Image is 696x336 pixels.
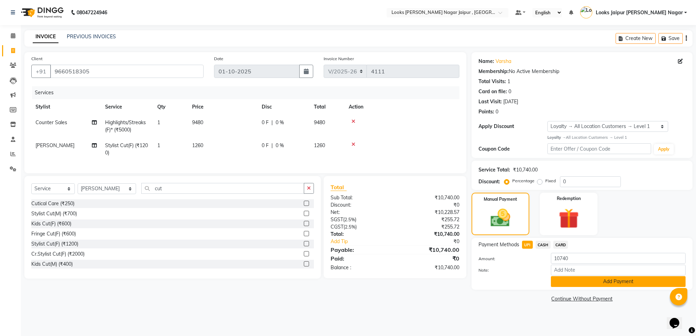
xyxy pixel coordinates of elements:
a: PREVIOUS INVOICES [67,33,116,40]
div: ( ) [325,216,395,223]
div: ₹0 [395,254,465,263]
button: +91 [31,65,51,78]
div: Net: [325,209,395,216]
span: 0 F [262,142,269,149]
span: 9480 [192,119,203,126]
img: _cash.svg [484,207,516,229]
label: Manual Payment [484,196,517,202]
div: 0 [496,108,498,115]
div: ₹255.72 [395,223,465,231]
span: [PERSON_NAME] [35,142,74,149]
div: Paid: [325,254,395,263]
div: Fringe Cut(F) (₹600) [31,230,76,238]
img: _gift.svg [552,206,585,231]
input: Add Note [551,265,686,275]
span: UPI [522,241,533,249]
label: Invoice Number [324,56,354,62]
span: Payment Methods [478,241,519,248]
span: Counter Sales [35,119,67,126]
span: Looks Jaipur [PERSON_NAME] Nagar [596,9,683,16]
label: Date [214,56,223,62]
div: ₹255.72 [395,216,465,223]
input: Search by Name/Mobile/Email/Code [50,65,204,78]
button: Add Payment [551,276,686,287]
div: ₹10,228.57 [395,209,465,216]
th: Total [310,99,345,115]
strong: Loyalty → [547,135,566,140]
div: ₹10,740.00 [395,246,465,254]
th: Price [188,99,258,115]
span: 1 [157,142,160,149]
div: Discount: [325,201,395,209]
span: | [271,119,273,126]
th: Qty [153,99,188,115]
div: Apply Discount [478,123,547,130]
button: Apply [654,144,674,154]
div: Services [32,86,465,99]
div: ₹0 [395,201,465,209]
div: Stylist Cut(M) (₹700) [31,210,77,217]
a: Add Tip [325,238,407,245]
span: 0 % [276,142,284,149]
div: Cutical Care (₹250) [31,200,74,207]
div: All Location Customers → Level 1 [547,135,686,141]
div: Card on file: [478,88,507,95]
div: Sub Total: [325,194,395,201]
a: Varsha [496,58,511,65]
label: Amount: [473,256,546,262]
div: ₹10,740.00 [395,264,465,271]
div: Discount: [478,178,500,185]
img: Looks Jaipur Malviya Nagar [580,6,592,18]
div: Service Total: [478,166,510,174]
span: 2.5% [345,224,355,230]
div: Points: [478,108,494,115]
span: Stylist Cut(F) (₹1200) [105,142,148,156]
div: Stylist Cut(F) (₹1200) [31,240,78,248]
button: Create New [616,33,656,44]
input: Enter Offer / Coupon Code [547,143,651,154]
a: Continue Without Payment [473,295,691,303]
span: 0 F [262,119,269,126]
div: ₹10,740.00 [395,231,465,238]
b: 08047224946 [77,3,107,22]
div: ₹10,740.00 [395,194,465,201]
div: Kids Cut(M) (₹400) [31,261,73,268]
label: Client [31,56,42,62]
span: 1260 [192,142,203,149]
div: 1 [507,78,510,85]
div: ₹10,740.00 [513,166,538,174]
div: No Active Membership [478,68,686,75]
div: Cr.Stylist Cut(F) (₹2000) [31,250,85,258]
th: Stylist [31,99,101,115]
div: 0 [508,88,511,95]
label: Percentage [512,178,535,184]
button: Save [658,33,683,44]
iframe: chat widget [667,308,689,329]
span: 2.5% [345,217,355,222]
div: ( ) [325,223,395,231]
span: 9480 [314,119,325,126]
div: Total Visits: [478,78,506,85]
span: 0 % [276,119,284,126]
span: CGST [331,224,343,230]
div: Membership: [478,68,509,75]
label: Fixed [545,178,556,184]
div: ₹0 [406,238,465,245]
input: Search or Scan [141,183,304,194]
div: Balance : [325,264,395,271]
span: 1 [157,119,160,126]
div: Kids Cut(F) (₹600) [31,220,71,227]
div: Payable: [325,246,395,254]
span: SGST [331,216,343,223]
div: Total: [325,231,395,238]
span: CARD [553,241,568,249]
div: Last Visit: [478,98,502,105]
span: Highlights/Streaks(F)* (₹5000) [105,119,146,133]
div: [DATE] [503,98,518,105]
div: Coupon Code [478,145,547,153]
span: | [271,142,273,149]
th: Disc [258,99,310,115]
label: Redemption [557,195,581,202]
th: Action [345,99,459,115]
span: Total [331,184,347,191]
